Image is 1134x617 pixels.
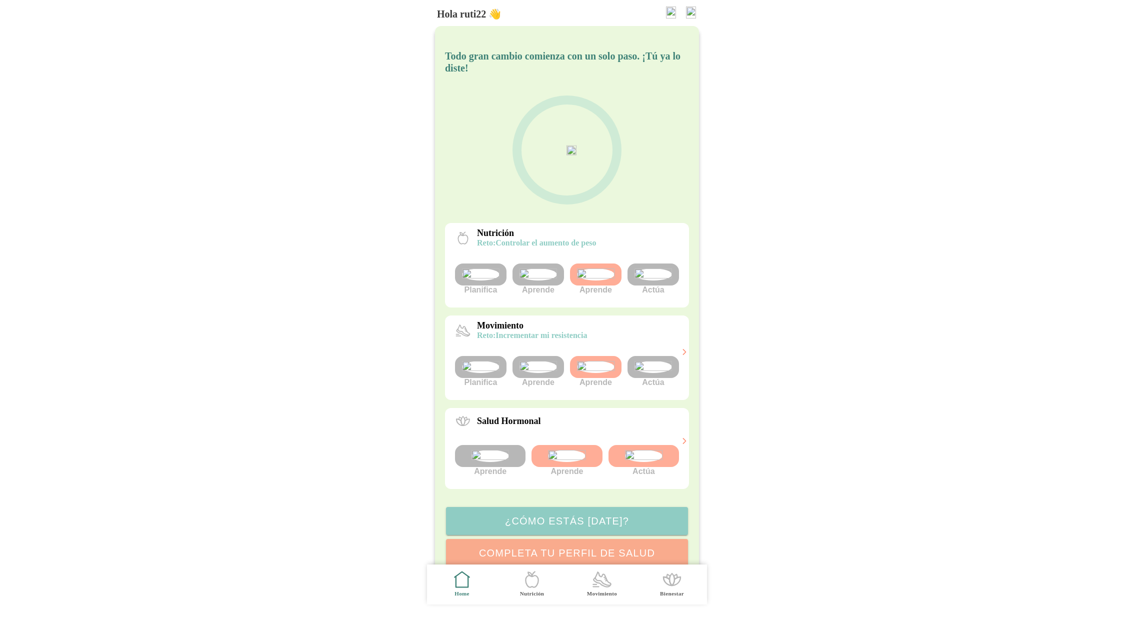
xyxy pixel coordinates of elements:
[477,331,587,340] p: Incrementar mi resistencia
[608,445,679,476] div: Actúa
[477,320,587,331] p: Movimiento
[455,445,525,476] div: Aprende
[587,590,617,597] ion-label: Movimiento
[570,356,621,387] div: Aprende
[660,590,684,597] ion-label: Bienestar
[455,263,506,294] div: Planifica
[477,416,541,426] p: Salud Hormonal
[512,263,564,294] div: Aprende
[454,590,469,597] ion-label: Home
[477,331,495,339] span: reto:
[627,356,679,387] div: Actúa
[455,356,506,387] div: Planifica
[627,263,679,294] div: Actúa
[445,50,689,74] h5: Todo gran cambio comienza con un solo paso. ¡Tú ya lo diste!
[477,228,596,238] p: Nutrición
[437,8,501,20] h5: Hola ruti22 👋
[477,238,495,247] span: reto:
[531,445,602,476] div: Aprende
[446,539,688,567] ion-button: Completa tu perfil de salud
[520,590,544,597] ion-label: Nutrición
[570,263,621,294] div: Aprende
[477,238,596,247] p: Controlar el aumento de peso
[512,356,564,387] div: Aprende
[446,507,688,535] ion-button: ¿Cómo estás [DATE]?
